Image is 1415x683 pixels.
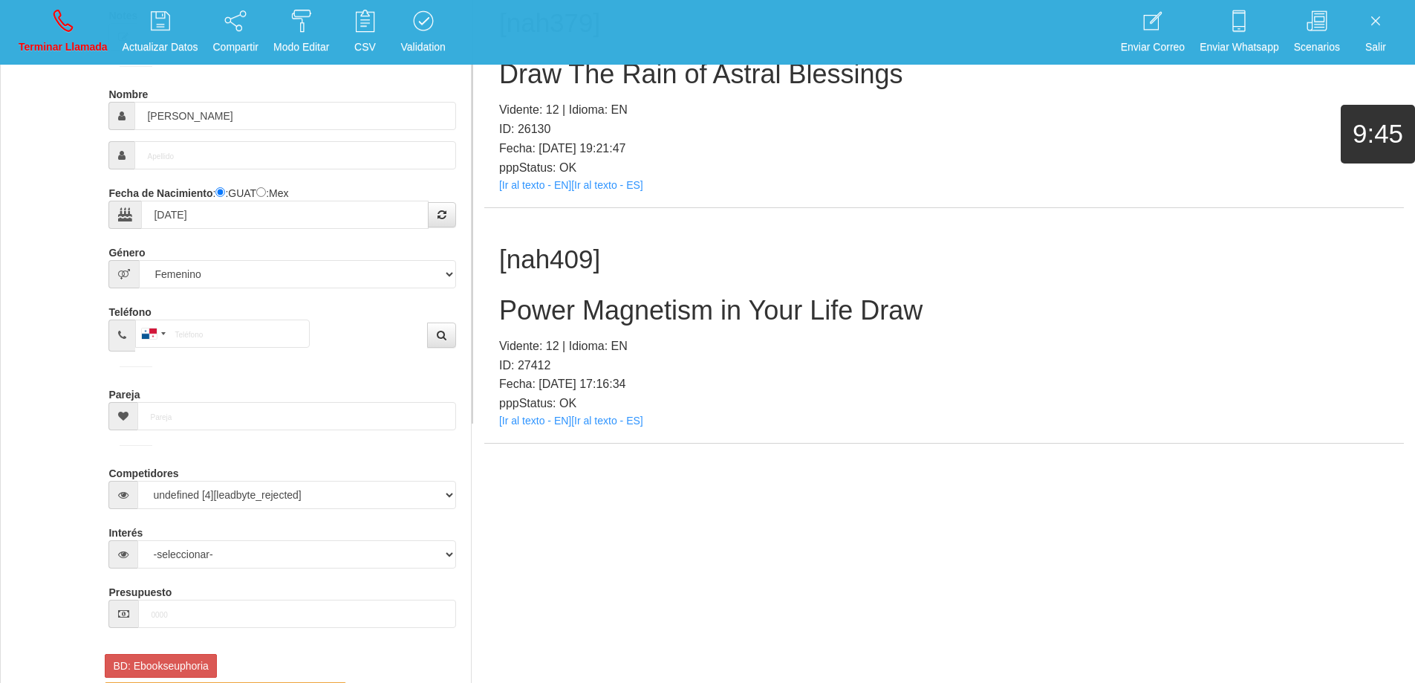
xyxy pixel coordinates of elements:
p: Fecha: [DATE] 17:16:34 [499,375,1389,394]
p: Enviar Correo [1121,39,1185,56]
p: Compartir [213,39,258,56]
p: Validation [400,39,445,56]
input: Nombre [134,102,455,130]
h1: [nah409] [499,245,1389,274]
p: Terminar Llamada [19,39,108,56]
input: Apellido [134,141,455,169]
label: Nombre [108,82,148,102]
input: Pareja [137,402,455,430]
p: Vidente: 12 | Idioma: EN [499,100,1389,120]
input: Teléfono [135,320,310,348]
a: Modo Editar [268,4,334,60]
a: Enviar Whatsapp [1194,4,1284,60]
a: Scenarios [1289,4,1345,60]
h1: 9:45 [1341,120,1415,149]
a: Validation [395,4,450,60]
label: Presupuesto [108,580,172,600]
p: Scenarios [1294,39,1340,56]
p: Vidente: 12 | Idioma: EN [499,337,1389,356]
a: Salir [1350,4,1402,60]
p: ID: 27412 [499,356,1389,375]
label: Interés [108,520,143,540]
a: CSV [339,4,391,60]
p: pppStatus: OK [499,158,1389,178]
label: Pareja [108,382,140,402]
a: Compartir [208,4,264,60]
label: Fecha de Nacimiento [108,181,212,201]
label: Teléfono [108,300,151,320]
p: Modo Editar [273,39,329,56]
input: :Quechi GUAT [215,187,225,197]
a: [Ir al texto - EN] [499,179,571,191]
h2: Draw The Rain of Astral Blessings [499,59,1389,89]
a: [Ir al texto - ES] [571,415,643,427]
a: Enviar Correo [1116,4,1190,60]
a: Actualizar Datos [117,4,204,60]
h2: Power Magnetism in Your Life Draw [499,296,1389,326]
p: ID: 26130 [499,120,1389,139]
label: Competidores [108,461,178,481]
p: Salir [1355,39,1396,56]
p: Enviar Whatsapp [1200,39,1279,56]
div: : :GUAT :Mex [108,181,455,229]
p: Fecha: [DATE] 19:21:47 [499,139,1389,158]
input: :Yuca-Mex [256,187,266,197]
a: [Ir al texto - ES] [571,179,643,191]
a: [Ir al texto - EN] [499,415,571,427]
div: Panama (Panamá): +507 [136,320,170,347]
a: Terminar Llamada [13,4,113,60]
label: Género [108,240,145,260]
p: pppStatus: OK [499,394,1389,413]
p: CSV [344,39,386,56]
input: 0000 [138,600,455,628]
p: Actualizar Datos [123,39,198,56]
